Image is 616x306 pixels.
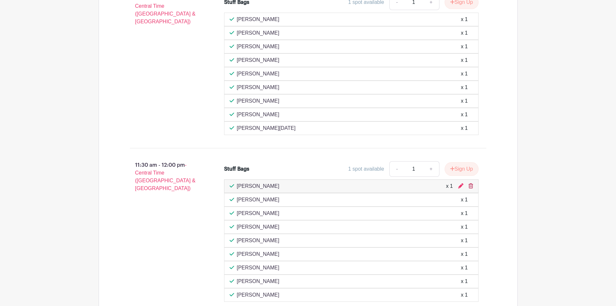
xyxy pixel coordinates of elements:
[237,29,279,37] p: [PERSON_NAME]
[461,84,468,91] div: x 1
[237,264,279,272] p: [PERSON_NAME]
[461,97,468,105] div: x 1
[120,159,214,195] p: 11:30 am - 12:00 pm
[461,56,468,64] div: x 1
[237,278,279,285] p: [PERSON_NAME]
[237,196,279,204] p: [PERSON_NAME]
[237,16,279,23] p: [PERSON_NAME]
[445,162,479,176] button: Sign Up
[237,223,279,231] p: [PERSON_NAME]
[237,124,296,132] p: [PERSON_NAME][DATE]
[237,56,279,64] p: [PERSON_NAME]
[461,264,468,272] div: x 1
[461,250,468,258] div: x 1
[461,29,468,37] div: x 1
[461,237,468,244] div: x 1
[237,84,279,91] p: [PERSON_NAME]
[135,162,196,191] span: - Central Time ([GEOGRAPHIC_DATA] & [GEOGRAPHIC_DATA])
[237,210,279,217] p: [PERSON_NAME]
[237,237,279,244] p: [PERSON_NAME]
[461,223,468,231] div: x 1
[237,97,279,105] p: [PERSON_NAME]
[237,182,279,190] p: [PERSON_NAME]
[237,43,279,51] p: [PERSON_NAME]
[423,161,439,177] a: +
[461,111,468,119] div: x 1
[461,196,468,204] div: x 1
[461,210,468,217] div: x 1
[461,291,468,299] div: x 1
[237,250,279,258] p: [PERSON_NAME]
[461,16,468,23] div: x 1
[237,111,279,119] p: [PERSON_NAME]
[348,165,384,173] div: 1 spot available
[461,124,468,132] div: x 1
[461,70,468,78] div: x 1
[389,161,404,177] a: -
[446,182,453,190] div: x 1
[224,165,249,173] div: Stuff Bags
[461,278,468,285] div: x 1
[461,43,468,51] div: x 1
[237,70,279,78] p: [PERSON_NAME]
[237,291,279,299] p: [PERSON_NAME]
